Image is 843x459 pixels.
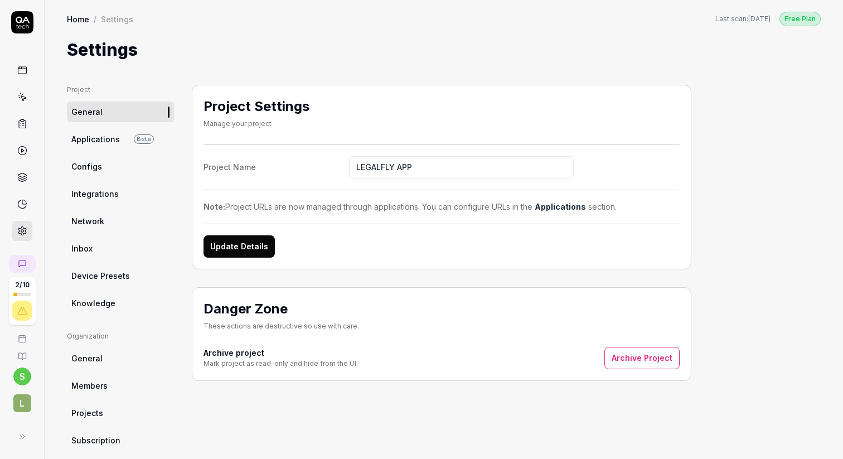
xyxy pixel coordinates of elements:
[715,14,771,24] span: Last scan:
[71,106,103,118] span: General
[94,13,96,25] div: /
[67,102,174,122] a: General
[604,347,680,369] button: Archive Project
[4,325,40,343] a: Book a call with us
[67,129,174,149] a: ApplicationsBeta
[748,15,771,23] time: [DATE]
[204,202,225,211] strong: Note:
[71,434,120,446] span: Subscription
[4,385,40,414] button: L
[4,343,40,361] a: Documentation
[204,321,359,331] div: These actions are destructive so use with care.
[204,359,358,369] div: Mark project as read-only and hide from the UI.
[9,255,36,273] a: New conversation
[71,297,115,309] span: Knowledge
[204,235,275,258] button: Update Details
[67,13,89,25] a: Home
[71,161,102,172] span: Configs
[779,12,821,26] div: Free Plan
[71,270,130,282] span: Device Presets
[535,202,586,211] a: Applications
[67,238,174,259] a: Inbox
[67,348,174,369] a: General
[67,331,174,341] div: Organization
[71,352,103,364] span: General
[101,13,133,25] div: Settings
[71,243,93,254] span: Inbox
[204,119,309,129] div: Manage your project
[134,134,154,144] span: Beta
[67,85,174,95] div: Project
[67,156,174,177] a: Configs
[67,211,174,231] a: Network
[67,183,174,204] a: Integrations
[67,265,174,286] a: Device Presets
[779,11,821,26] button: Free Plan
[67,293,174,313] a: Knowledge
[71,380,108,392] span: Members
[71,215,104,227] span: Network
[715,14,771,24] button: Last scan:[DATE]
[67,375,174,396] a: Members
[71,407,103,419] span: Projects
[204,347,358,359] h4: Archive project
[67,37,138,62] h1: Settings
[67,430,174,451] a: Subscription
[67,403,174,423] a: Projects
[13,394,31,412] span: L
[204,201,680,212] div: Project URLs are now managed through applications. You can configure URLs in the section.
[13,368,31,385] button: s
[71,188,119,200] span: Integrations
[204,96,309,117] h2: Project Settings
[204,161,349,173] div: Project Name
[204,299,359,319] h2: Danger Zone
[349,156,574,178] input: Project Name
[71,133,120,145] span: Applications
[15,282,30,288] span: 2 / 10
